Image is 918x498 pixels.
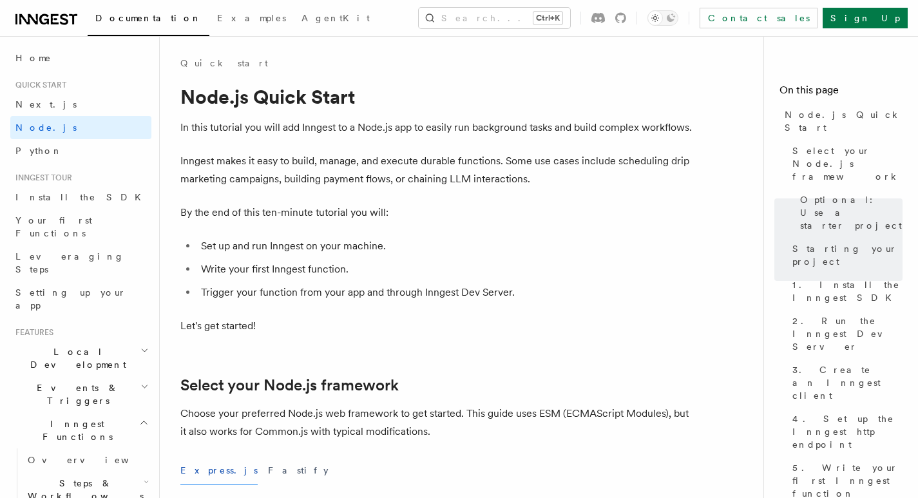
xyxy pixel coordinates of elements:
button: Local Development [10,340,151,376]
a: 1. Install the Inngest SDK [787,273,903,309]
button: Inngest Functions [10,412,151,448]
a: 2. Run the Inngest Dev Server [787,309,903,358]
span: Examples [217,13,286,23]
span: 4. Set up the Inngest http endpoint [792,412,903,451]
span: Overview [28,455,160,465]
a: Python [10,139,151,162]
button: Toggle dark mode [647,10,678,26]
span: Select your Node.js framework [792,144,903,183]
span: Setting up your app [15,287,126,311]
span: Python [15,146,62,156]
span: Quick start [10,80,66,90]
span: Your first Functions [15,215,92,238]
span: 2. Run the Inngest Dev Server [792,314,903,353]
span: Home [15,52,52,64]
a: Next.js [10,93,151,116]
a: Overview [23,448,151,472]
span: Features [10,327,53,338]
a: Install the SDK [10,186,151,209]
span: Inngest Functions [10,417,139,443]
a: Quick start [180,57,268,70]
kbd: Ctrl+K [533,12,562,24]
a: Leveraging Steps [10,245,151,281]
h4: On this page [779,82,903,103]
span: Optional: Use a starter project [800,193,903,232]
a: 4. Set up the Inngest http endpoint [787,407,903,456]
span: Next.js [15,99,77,110]
p: Inngest makes it easy to build, manage, and execute durable functions. Some use cases include sch... [180,152,696,188]
button: Events & Triggers [10,376,151,412]
span: Leveraging Steps [15,251,124,274]
a: 3. Create an Inngest client [787,358,903,407]
a: Node.js Quick Start [779,103,903,139]
a: Optional: Use a starter project [795,188,903,237]
span: Local Development [10,345,140,371]
a: AgentKit [294,4,378,35]
a: Select your Node.js framework [180,376,399,394]
li: Set up and run Inngest on your machine. [197,237,696,255]
span: 1. Install the Inngest SDK [792,278,903,304]
a: Documentation [88,4,209,36]
button: Fastify [268,456,329,485]
span: AgentKit [301,13,370,23]
a: Your first Functions [10,209,151,245]
li: Write your first Inngest function. [197,260,696,278]
a: Starting your project [787,237,903,273]
a: Setting up your app [10,281,151,317]
a: Home [10,46,151,70]
span: Starting your project [792,242,903,268]
p: By the end of this ten-minute tutorial you will: [180,204,696,222]
span: Install the SDK [15,192,149,202]
h1: Node.js Quick Start [180,85,696,108]
p: Let's get started! [180,317,696,335]
button: Search...Ctrl+K [419,8,570,28]
span: Documentation [95,13,202,23]
a: Sign Up [823,8,908,28]
a: Select your Node.js framework [787,139,903,188]
span: Node.js [15,122,77,133]
span: 3. Create an Inngest client [792,363,903,402]
button: Express.js [180,456,258,485]
p: Choose your preferred Node.js web framework to get started. This guide uses ESM (ECMAScript Modul... [180,405,696,441]
span: Inngest tour [10,173,72,183]
li: Trigger your function from your app and through Inngest Dev Server. [197,283,696,302]
a: Contact sales [700,8,818,28]
span: Events & Triggers [10,381,140,407]
p: In this tutorial you will add Inngest to a Node.js app to easily run background tasks and build c... [180,119,696,137]
span: Node.js Quick Start [785,108,903,134]
a: Node.js [10,116,151,139]
a: Examples [209,4,294,35]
